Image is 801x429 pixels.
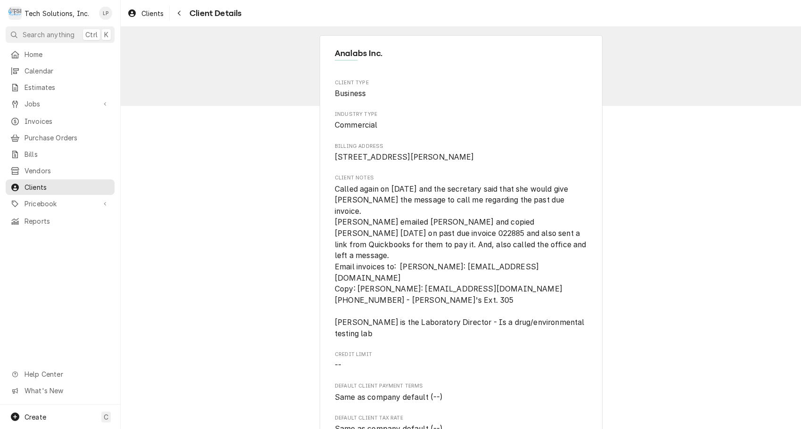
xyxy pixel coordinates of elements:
[85,30,98,40] span: Ctrl
[6,113,115,129] a: Invoices
[6,179,115,195] a: Clients
[172,6,187,21] button: Navigate back
[25,413,46,421] span: Create
[6,196,115,211] a: Go to Pricebook
[99,7,112,20] div: LP
[6,213,115,229] a: Reports
[25,49,110,59] span: Home
[335,47,587,67] div: Client Information
[335,393,443,402] span: Same as company default (--)
[6,130,115,146] a: Purchase Orders
[335,143,587,150] span: Billing Address
[335,152,587,163] span: Billing Address
[25,182,110,192] span: Clients
[6,80,115,95] a: Estimates
[104,30,108,40] span: K
[25,133,110,143] span: Purchase Orders
[335,174,587,182] span: Client Notes
[335,414,587,422] span: Default Client Tax Rate
[25,99,96,109] span: Jobs
[6,47,115,62] a: Home
[335,120,587,131] span: Industry Type
[335,88,587,99] span: Client Type
[25,369,109,379] span: Help Center
[6,26,115,43] button: Search anythingCtrlK
[335,185,588,338] span: Called again on [DATE] and the secretary said that she would give [PERSON_NAME] the message to ca...
[141,8,164,18] span: Clients
[335,382,587,403] div: Default Client Payment Terms
[25,199,96,209] span: Pricebook
[335,143,587,163] div: Billing Address
[6,63,115,79] a: Calendar
[8,7,22,20] div: Tech Solutions, Inc.'s Avatar
[335,382,587,390] span: Default Client Payment Terms
[25,386,109,396] span: What's New
[187,7,241,20] span: Client Details
[6,146,115,162] a: Bills
[25,66,110,76] span: Calendar
[6,366,115,382] a: Go to Help Center
[8,7,22,20] div: T
[335,79,587,99] div: Client Type
[335,89,366,98] span: Business
[25,216,110,226] span: Reports
[124,6,167,21] a: Clients
[6,96,115,112] a: Go to Jobs
[335,121,378,130] span: Commercial
[6,163,115,178] a: Vendors
[335,361,341,370] span: --
[335,351,587,358] span: Credit Limit
[335,351,587,371] div: Credit Limit
[25,166,110,176] span: Vendors
[335,392,587,403] span: Default Client Payment Terms
[25,82,110,92] span: Estimates
[6,383,115,398] a: Go to What's New
[23,30,74,40] span: Search anything
[335,174,587,339] div: Client Notes
[25,8,89,18] div: Tech Solutions, Inc.
[99,7,112,20] div: Lisa Paschal's Avatar
[25,149,110,159] span: Bills
[335,153,474,162] span: [STREET_ADDRESS][PERSON_NAME]
[335,47,587,60] span: Name
[25,116,110,126] span: Invoices
[335,111,587,131] div: Industry Type
[335,360,587,371] span: Credit Limit
[335,111,587,118] span: Industry Type
[335,184,587,340] span: Client Notes
[104,412,108,422] span: C
[335,79,587,87] span: Client Type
